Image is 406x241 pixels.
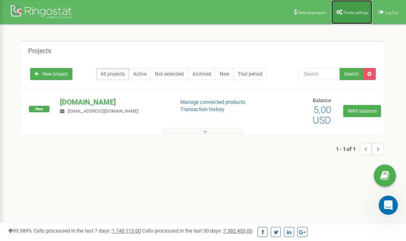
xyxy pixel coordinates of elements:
[313,97,331,103] span: Balance
[336,135,384,163] nav: ...
[223,228,252,234] u: 7 382 453,00
[385,10,398,15] span: Log Out
[30,68,72,80] a: New project
[180,106,224,112] a: Transaction history
[96,68,129,80] a: All projects
[299,68,340,80] input: Search
[150,68,188,80] a: Not extended
[340,68,363,80] button: Search
[60,97,167,107] p: [DOMAIN_NAME]
[313,104,331,126] span: 5,00 USD
[8,228,32,234] span: 99,989%
[344,10,368,15] span: Profile settings
[336,143,360,155] span: 1 - 1 of 1
[129,68,151,80] a: Active
[28,47,51,55] h5: Projects
[68,109,138,114] span: [EMAIL_ADDRESS][DOMAIN_NAME]
[233,68,267,80] a: Trial period
[33,228,141,234] span: Calls processed in the last 7 days :
[343,105,381,117] a: Refill balance
[379,196,398,215] iframe: Intercom live chat
[112,228,141,234] u: 1 745 115,00
[180,99,245,105] a: Manage connected products
[215,68,234,80] a: New
[29,106,49,112] span: New
[298,10,326,15] span: Referral program
[188,68,216,80] a: Archived
[142,228,252,234] span: Calls processed in the last 30 days :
